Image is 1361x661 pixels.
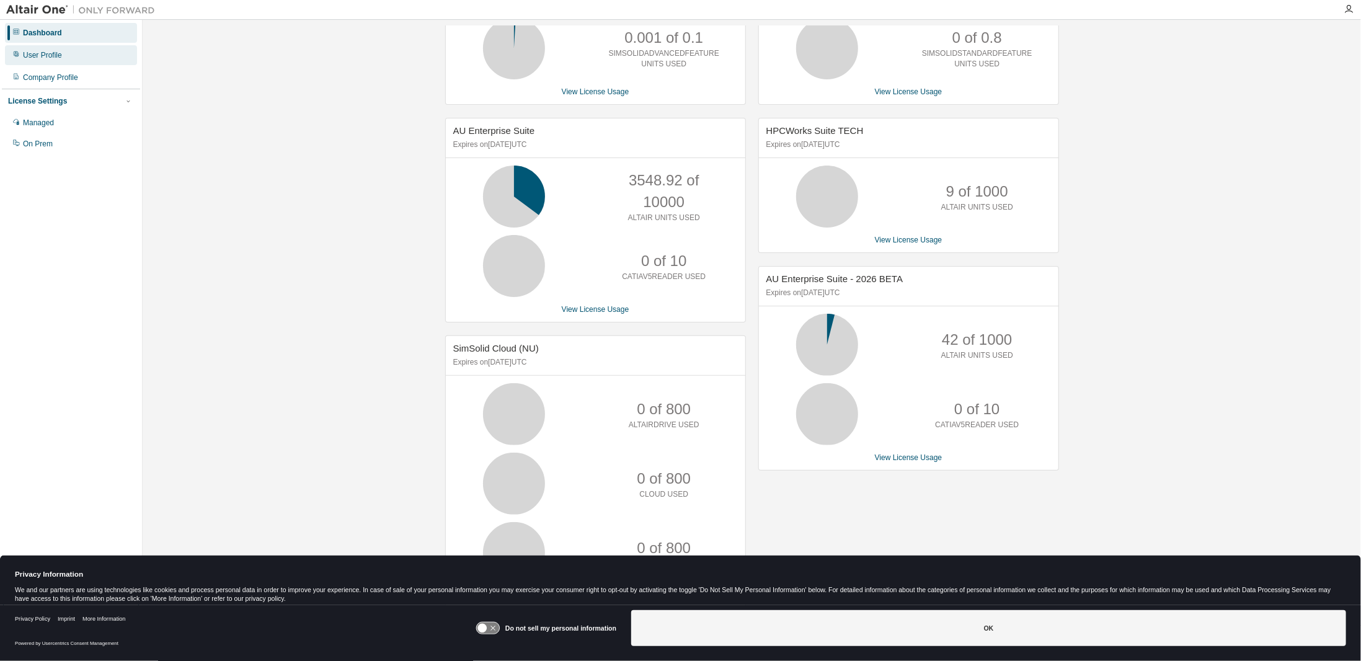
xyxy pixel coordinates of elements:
[766,140,1048,150] p: Expires on [DATE] UTC
[562,87,629,96] a: View License Usage
[766,288,1048,298] p: Expires on [DATE] UTC
[641,251,686,272] p: 0 of 10
[766,273,903,284] span: AU Enterprise Suite - 2026 BETA
[23,28,62,38] div: Dashboard
[946,181,1008,202] p: 9 of 1000
[954,399,1000,420] p: 0 of 10
[637,468,691,489] p: 0 of 800
[23,118,54,128] div: Managed
[622,272,706,282] p: CATIAV5READER USED
[23,50,62,60] div: User Profile
[23,139,53,149] div: On Prem
[609,48,719,69] p: SIMSOLIDADVANCEDFEATURE UNITS USED
[922,48,1032,69] p: SIMSOLIDSTANDARDFEATURE UNITS USED
[952,27,1002,48] p: 0 of 0.8
[624,27,703,48] p: 0.001 of 0.1
[637,538,691,559] p: 0 of 800
[766,125,864,136] span: HPCWorks Suite TECH
[875,87,942,96] a: View License Usage
[562,305,629,314] a: View License Usage
[453,343,539,353] span: SimSolid Cloud (NU)
[875,236,942,244] a: View License Usage
[639,489,688,500] p: CLOUD USED
[629,420,699,430] p: ALTAIRDRIVE USED
[935,420,1019,430] p: CATIAV5READER USED
[453,125,535,136] span: AU Enterprise Suite
[453,140,735,150] p: Expires on [DATE] UTC
[637,399,691,420] p: 0 of 800
[628,213,700,223] p: ALTAIR UNITS USED
[942,329,1012,350] p: 42 of 1000
[614,170,714,213] p: 3548.92 of 10000
[6,4,161,16] img: Altair One
[941,202,1013,213] p: ALTAIR UNITS USED
[23,73,78,82] div: Company Profile
[875,453,942,462] a: View License Usage
[941,350,1013,361] p: ALTAIR UNITS USED
[8,96,67,106] div: License Settings
[453,357,735,368] p: Expires on [DATE] UTC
